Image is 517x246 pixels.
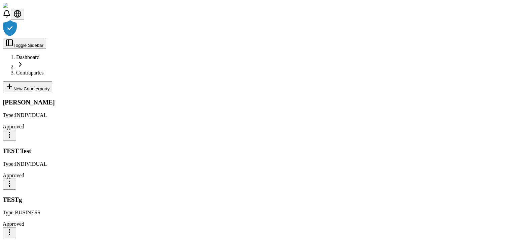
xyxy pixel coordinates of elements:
[3,124,514,130] div: Approved
[3,173,514,179] div: Approved
[3,81,52,92] button: New Counterparty
[3,38,46,49] button: Toggle Sidebar
[3,210,514,216] p: Type: BUSINESS
[16,70,44,75] a: Contrapartes
[3,147,514,155] h3: TEST Test
[13,43,43,48] span: Toggle Sidebar
[3,54,514,76] nav: breadcrumb
[3,221,514,227] div: Approved
[3,112,514,118] p: Type: INDIVIDUAL
[3,196,514,204] h3: TESTg
[3,99,514,106] h3: [PERSON_NAME]
[3,161,514,167] p: Type: INDIVIDUAL
[16,54,39,60] a: Dashboard
[3,3,43,9] img: ShieldPay Logo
